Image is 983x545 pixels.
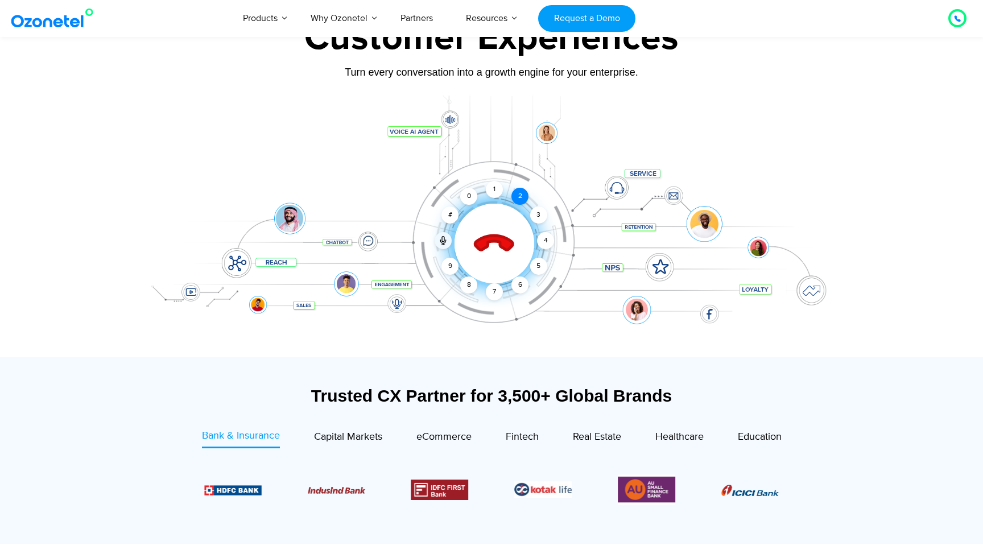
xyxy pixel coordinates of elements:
div: 0 [460,188,477,205]
span: Education [738,431,782,443]
a: Bank & Insurance [202,428,280,448]
div: 9 [441,258,459,275]
div: 3 / 6 [308,483,365,497]
img: Picture12.png [411,480,469,500]
div: 1 [486,181,503,198]
div: Image Carousel [204,474,779,505]
img: Picture10.png [308,487,365,494]
a: Capital Markets [314,428,382,448]
span: Healthcare [655,431,704,443]
a: Fintech [506,428,539,448]
div: 5 [530,258,547,275]
div: 4 / 6 [411,480,469,500]
span: Fintech [506,431,539,443]
span: eCommerce [416,431,472,443]
span: Real Estate [573,431,621,443]
div: 1 / 6 [721,483,779,497]
div: # [441,207,459,224]
span: Bank & Insurance [202,430,280,442]
a: Request a Demo [538,5,635,32]
div: 5 / 6 [514,481,572,498]
img: Picture13.png [618,474,675,505]
div: Turn every conversation into a growth engine for your enterprise. [136,66,847,79]
div: Customer Experiences [136,11,847,65]
div: 8 [460,276,477,294]
a: Healthcare [655,428,704,448]
a: Education [738,428,782,448]
div: 3 [530,207,547,224]
span: Capital Markets [314,431,382,443]
div: 4 [537,232,554,249]
a: Real Estate [573,428,621,448]
a: eCommerce [416,428,472,448]
div: Trusted CX Partner for 3,500+ Global Brands [142,386,841,406]
div: 7 [486,283,503,300]
img: Picture8.png [721,485,779,496]
div: 2 [511,188,528,205]
img: Picture9.png [204,485,262,495]
div: 6 [511,276,528,294]
div: 2 / 6 [204,483,262,497]
div: 6 / 6 [618,474,675,505]
img: Picture26.jpg [514,481,572,498]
